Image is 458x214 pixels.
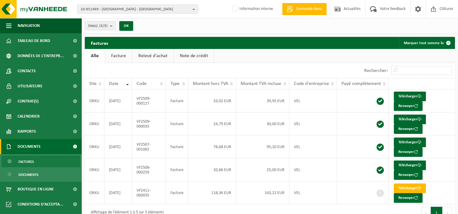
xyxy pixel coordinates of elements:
td: [DATE] [104,112,132,135]
span: Date [109,81,118,86]
span: Site [89,81,97,86]
span: Documents [18,169,38,180]
span: Montant TVA incluse [241,81,281,86]
td: VEL [289,135,337,158]
td: [DATE] [104,181,132,204]
span: Montant hors TVA [193,81,228,86]
td: 24,79 EUR [188,112,236,135]
td: ORKU [85,181,104,204]
td: Facture [166,89,188,112]
td: Facture [166,135,188,158]
a: Factures [2,156,80,167]
td: VF2509-000127 [132,89,166,112]
a: Télécharger [394,92,426,101]
td: Facture [166,158,188,181]
a: Alle [85,49,105,63]
span: Contrat(s) [18,94,38,109]
span: Code [137,81,147,86]
span: Rapports [18,124,36,139]
td: VEL [289,158,337,181]
td: Facture [166,181,188,204]
a: Télécharger [394,115,426,124]
td: [DATE] [104,135,132,158]
button: 10-951469 - [GEOGRAPHIC_DATA] - [GEOGRAPHIC_DATA] [77,5,198,14]
td: 118,36 EUR [188,181,236,204]
td: 143,22 EUR [236,181,289,204]
span: Documents [18,139,41,154]
a: Demande devis [282,3,327,15]
span: Contacts [18,63,36,79]
td: 39,95 EUR [236,89,289,112]
span: Navigation [18,18,40,33]
button: Site(s)(3/3) [85,21,116,30]
count: (3/3) [99,24,107,28]
span: Boutique en ligne [18,182,54,197]
span: Factures [18,156,34,167]
span: Code d'entreprise [294,81,329,86]
button: OK [119,21,133,31]
td: 25,00 EUR [236,158,289,181]
span: Calendrier [18,109,40,124]
a: Relevé d'achat [132,49,173,63]
span: Site(s) [88,21,107,31]
td: VEL [289,112,337,135]
td: ORKU [85,158,104,181]
td: VF2506-000259 [132,158,166,181]
td: 78,68 EUR [188,135,236,158]
span: Type [170,81,180,86]
td: 95,20 EUR [236,135,289,158]
span: Demande devis [295,6,324,12]
a: Facture [105,49,132,63]
button: Renvoyer [394,124,423,134]
a: Documents [2,169,80,180]
td: [DATE] [104,158,132,181]
a: Note de crédit [174,49,214,63]
td: VF2411-000035 [132,181,166,204]
span: Utilisateurs [18,79,42,94]
span: 10-951469 - [GEOGRAPHIC_DATA] - [GEOGRAPHIC_DATA] [81,5,190,14]
td: 30,00 EUR [236,112,289,135]
button: Renvoyer [394,170,423,180]
td: ORKU [85,112,104,135]
td: VF2509-000035 [132,112,166,135]
a: Télécharger [394,138,426,147]
span: Données de l'entrepr... [18,48,64,63]
a: Télécharger [394,160,426,170]
span: Tableau de bord [18,33,50,48]
label: Information interne [231,5,273,14]
span: Payé complètement [341,81,381,86]
a: Télécharger [394,183,426,193]
td: VF2507-001062 [132,135,166,158]
td: VEL [289,181,337,204]
td: ORKU [85,89,104,112]
span: Conditions d'accepta... [18,197,63,212]
td: Facture [166,112,188,135]
label: Rechercher: [364,68,388,73]
td: 33,02 EUR [188,89,236,112]
button: Marquer tout comme lu [399,37,454,49]
td: ORKU [85,135,104,158]
button: Renvoyer [394,193,423,203]
button: Renvoyer [394,101,423,111]
td: VEL [289,89,337,112]
button: Renvoyer [394,147,423,157]
h2: Factures [85,37,114,49]
td: 20,66 EUR [188,158,236,181]
td: [DATE] [104,89,132,112]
